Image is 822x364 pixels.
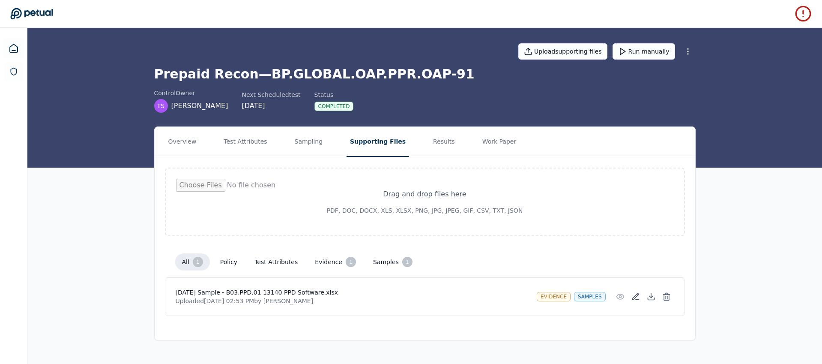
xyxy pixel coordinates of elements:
button: Evidence1 [308,253,363,271]
button: All1 [175,253,210,271]
div: Next Scheduled test [242,90,300,99]
button: Work Paper [479,127,520,157]
h1: Prepaid Recon — BP.GLOBAL.OAP.PPR.OAP-91 [154,66,696,82]
div: Status [314,90,354,99]
div: 1 [402,257,412,267]
button: Results [430,127,458,157]
div: Samples [574,292,606,301]
div: 1 [193,257,203,267]
div: Evidence [537,292,571,301]
button: Overview [165,127,200,157]
div: control Owner [154,89,228,97]
span: [PERSON_NAME] [171,101,228,111]
a: SOC [4,62,23,81]
button: Add/Edit Description [628,289,643,304]
span: TS [157,102,164,110]
a: Dashboard [3,38,24,59]
nav: Tabs [155,127,695,157]
div: 1 [346,257,356,267]
button: Test Attributes [220,127,270,157]
button: Download File [643,289,659,304]
button: Policy [213,254,244,270]
button: Test Attributes [248,254,305,270]
div: [DATE] [242,101,300,111]
button: Run manually [613,43,675,60]
button: Sampling [291,127,326,157]
button: Delete File [659,289,674,304]
button: Uploadsupporting files [518,43,607,60]
a: Go to Dashboard [10,8,53,20]
button: Supporting Files [347,127,409,157]
h4: [DATE] Sample - B03.PPD.01 13140 PPD Software.xlsx [176,288,530,297]
button: Preview File (hover for quick preview, click for full view) [613,289,628,304]
button: Samples1 [366,253,419,271]
div: Completed [314,102,354,111]
button: More Options [680,44,696,59]
p: Uploaded [DATE] 02:53 PM by [PERSON_NAME] [176,297,530,305]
